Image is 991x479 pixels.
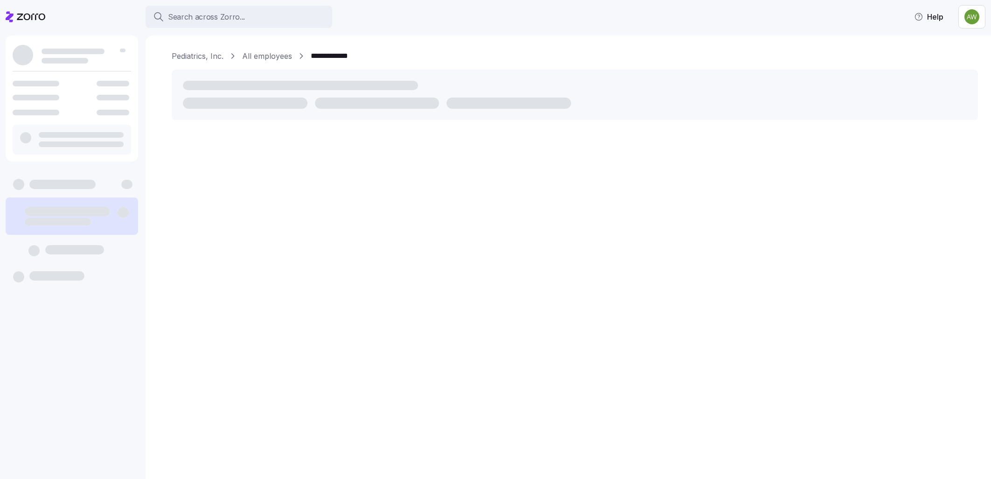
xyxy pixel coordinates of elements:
[964,9,979,24] img: 187a7125535df60c6aafd4bbd4ff0edb
[907,7,951,26] button: Help
[146,6,332,28] button: Search across Zorro...
[172,50,223,62] a: Pediatrics, Inc.
[914,11,943,22] span: Help
[168,11,245,23] span: Search across Zorro...
[242,50,292,62] a: All employees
